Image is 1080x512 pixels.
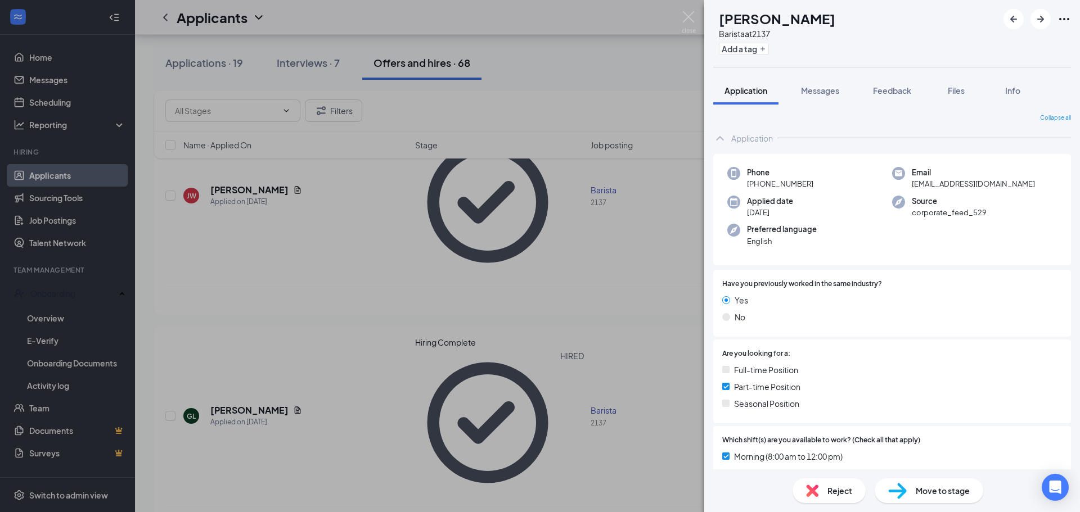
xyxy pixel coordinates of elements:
[719,9,835,28] h1: [PERSON_NAME]
[713,132,727,145] svg: ChevronUp
[912,196,987,207] span: Source
[731,133,773,144] div: Application
[734,467,851,479] span: Afternoon (12:00 pm to 5:00 pm)
[1007,12,1020,26] svg: ArrowLeftNew
[734,450,843,463] span: Morning (8:00 am to 12:00 pm)
[747,167,813,178] span: Phone
[827,484,852,497] span: Reject
[801,85,839,96] span: Messages
[747,207,793,218] span: [DATE]
[735,311,745,323] span: No
[912,178,1035,189] span: [EMAIL_ADDRESS][DOMAIN_NAME]
[719,28,835,39] div: Barista at 2137
[734,380,800,393] span: Part-time Position
[1030,9,1051,29] button: ArrowRight
[1040,114,1071,123] span: Collapse all
[722,279,882,289] span: Have you previously worked in the same industry?
[912,167,1035,178] span: Email
[747,178,813,189] span: [PHONE_NUMBER]
[747,224,817,235] span: Preferred language
[722,435,920,446] span: Which shift(s) are you available to work? (Check all that apply)
[734,397,799,410] span: Seasonal Position
[873,85,911,96] span: Feedback
[916,484,970,497] span: Move to stage
[747,196,793,207] span: Applied date
[734,364,798,376] span: Full-time Position
[1057,12,1071,26] svg: Ellipses
[1003,9,1024,29] button: ArrowLeftNew
[759,46,766,52] svg: Plus
[724,85,767,96] span: Application
[719,43,769,55] button: PlusAdd a tag
[1034,12,1047,26] svg: ArrowRight
[912,207,987,218] span: corporate_feed_529
[735,294,748,306] span: Yes
[1005,85,1020,96] span: Info
[747,235,817,247] span: English
[948,85,965,96] span: Files
[1042,474,1069,501] div: Open Intercom Messenger
[722,348,790,359] span: Are you looking for a:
